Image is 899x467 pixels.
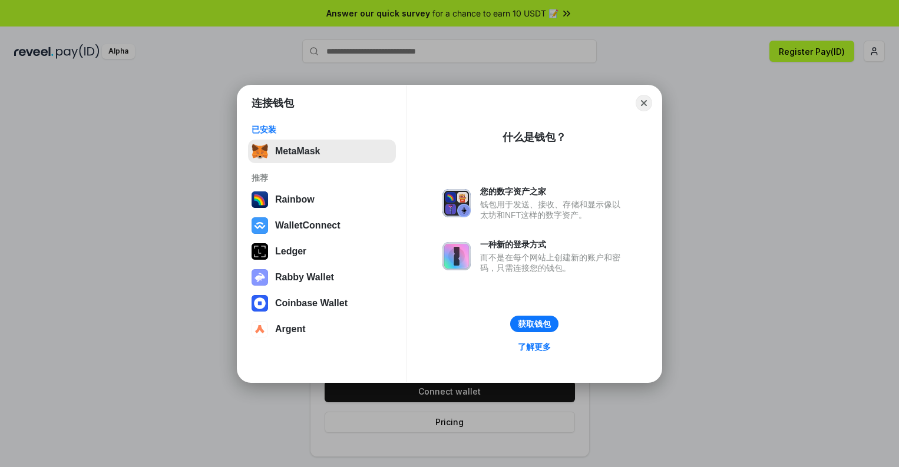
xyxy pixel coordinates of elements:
img: svg+xml,%3Csvg%20xmlns%3D%22http%3A%2F%2Fwww.w3.org%2F2000%2Fsvg%22%20fill%3D%22none%22%20viewBox... [442,242,471,270]
button: MetaMask [248,140,396,163]
div: 获取钱包 [518,319,551,329]
button: Close [636,95,652,111]
button: Argent [248,317,396,341]
div: WalletConnect [275,220,341,231]
img: svg+xml,%3Csvg%20fill%3D%22none%22%20height%3D%2233%22%20viewBox%3D%220%200%2035%2033%22%20width%... [252,143,268,160]
button: Ledger [248,240,396,263]
img: svg+xml,%3Csvg%20width%3D%2228%22%20height%3D%2228%22%20viewBox%3D%220%200%2028%2028%22%20fill%3D... [252,217,268,234]
button: 获取钱包 [510,316,558,332]
div: 一种新的登录方式 [480,239,626,250]
div: 您的数字资产之家 [480,186,626,197]
button: Rabby Wallet [248,266,396,289]
div: Argent [275,324,306,334]
div: Rabby Wallet [275,272,334,283]
div: 钱包用于发送、接收、存储和显示像以太坊和NFT这样的数字资产。 [480,199,626,220]
button: Rainbow [248,188,396,211]
img: svg+xml,%3Csvg%20width%3D%2228%22%20height%3D%2228%22%20viewBox%3D%220%200%2028%2028%22%20fill%3D... [252,321,268,337]
button: Coinbase Wallet [248,292,396,315]
div: 了解更多 [518,342,551,352]
img: svg+xml,%3Csvg%20xmlns%3D%22http%3A%2F%2Fwww.w3.org%2F2000%2Fsvg%22%20fill%3D%22none%22%20viewBox... [442,189,471,217]
div: 而不是在每个网站上创建新的账户和密码，只需连接您的钱包。 [480,252,626,273]
h1: 连接钱包 [252,96,294,110]
button: WalletConnect [248,214,396,237]
div: 已安装 [252,124,392,135]
div: 推荐 [252,173,392,183]
div: Coinbase Wallet [275,298,348,309]
div: 什么是钱包？ [503,130,566,144]
div: MetaMask [275,146,320,157]
div: Rainbow [275,194,315,205]
img: svg+xml,%3Csvg%20xmlns%3D%22http%3A%2F%2Fwww.w3.org%2F2000%2Fsvg%22%20width%3D%2228%22%20height%3... [252,243,268,260]
img: svg+xml,%3Csvg%20width%3D%2228%22%20height%3D%2228%22%20viewBox%3D%220%200%2028%2028%22%20fill%3D... [252,295,268,312]
img: svg+xml,%3Csvg%20xmlns%3D%22http%3A%2F%2Fwww.w3.org%2F2000%2Fsvg%22%20fill%3D%22none%22%20viewBox... [252,269,268,286]
a: 了解更多 [511,339,558,355]
div: Ledger [275,246,306,257]
img: svg+xml,%3Csvg%20width%3D%22120%22%20height%3D%22120%22%20viewBox%3D%220%200%20120%20120%22%20fil... [252,191,268,208]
